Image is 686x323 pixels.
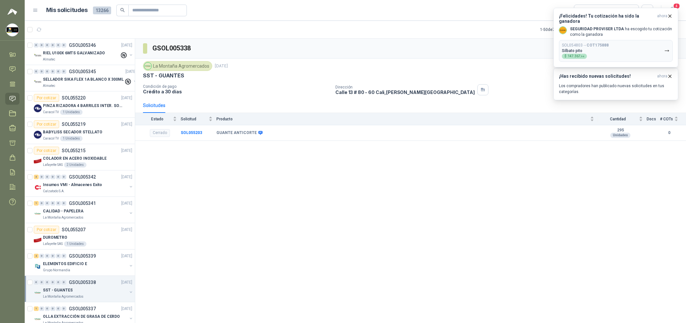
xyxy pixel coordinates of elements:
[559,40,673,62] button: SOL054803→COT175888Silbato pito$147.367,94
[610,133,630,138] div: Unidades
[56,254,61,258] div: 0
[43,182,102,188] p: Insumos VMI - Almacenes Exito
[43,50,105,56] p: RIEL U100X 6MTS GALVANIZADO
[69,43,96,47] p: GSOL005346
[43,83,55,88] p: Almatec
[598,128,643,133] b: 295
[553,8,678,67] button: ¡Felicidades! Tu cotización ha sido la ganadoraahora Company LogoSEGURIDAD PROVISER LTDA ha escog...
[121,279,132,286] p: [DATE]
[43,208,84,214] p: CALIDAD - PAPELERA
[7,8,17,16] img: Logo peakr
[587,43,609,47] b: COT175888
[34,173,134,194] a: 3 0 0 0 0 0 GSOL005342[DATE] Company LogoInsumos VMI - Almacenes ExitoCalzatodo S.A.
[121,227,132,233] p: [DATE]
[45,175,50,179] div: 0
[540,24,582,35] div: 1 - 50 de 7872
[181,130,202,135] a: SOL055203
[50,201,55,206] div: 0
[50,280,55,285] div: 0
[578,7,592,14] div: Todas
[215,63,228,69] p: [DATE]
[69,175,96,179] p: GSOL005342
[43,235,67,241] p: DUROMETRO
[121,121,132,128] p: [DATE]
[34,175,39,179] div: 3
[43,155,107,162] p: COLADOR EN ACERO INOXIDABLE
[56,280,61,285] div: 0
[34,120,59,128] div: Por cotizar
[34,68,138,88] a: 0 0 0 0 0 0 GSOL005345[DATE] Company LogoSELLADOR SIKA FLEX 1A BLANCO X 300MLAlmatec
[559,83,673,95] p: Los compradores han publicado nuevas solicitudes en tus categorías.
[50,306,55,311] div: 0
[34,183,42,191] img: Company Logo
[143,61,212,71] div: La Montaña Agromercados
[43,162,63,168] p: Lafayette SAS
[121,306,132,312] p: [DATE]
[34,280,39,285] div: 0
[43,136,59,141] p: Caracol TV
[45,43,50,47] div: 0
[39,306,44,311] div: 0
[34,157,42,165] img: Company Logo
[61,306,66,311] div: 0
[50,254,55,258] div: 0
[34,199,134,220] a: 1 0 0 0 0 0 GSOL005341[DATE] Company LogoCALIDAD - PAPELERALa Montaña Agromercados
[45,201,50,206] div: 0
[34,252,134,273] a: 2 0 0 0 0 0 GSOL005339[DATE] Company LogoELEMENTOS EDIFICIO EGrupo Normandía
[43,76,124,83] p: SELLADOR SIKA FLEX 1A BLANCO X 300ML
[62,96,85,100] p: SOL055220
[39,280,44,285] div: 0
[45,69,50,74] div: 0
[34,147,59,155] div: Por cotizar
[64,162,86,168] div: 2 Unidades
[69,69,96,74] p: GSOL005345
[93,7,111,14] span: 13266
[121,174,132,180] p: [DATE]
[34,94,59,102] div: Por cotizar
[121,200,132,207] p: [DATE]
[61,254,66,258] div: 0
[43,241,63,247] p: Lafayette SAS
[34,131,42,139] img: Company Logo
[50,175,55,179] div: 0
[559,27,566,34] img: Company Logo
[335,89,475,95] p: Calle 13 # 80 - 60 Cali , [PERSON_NAME][GEOGRAPHIC_DATA]
[34,278,134,299] a: 0 0 0 0 0 0 GSOL005338[DATE] Company LogoSST - GUANTESLa Montaña Agromercados
[43,189,65,194] p: Calzatodo S.A.
[45,254,50,258] div: 0
[56,175,61,179] div: 0
[43,215,84,220] p: La Montaña Agromercados
[34,210,42,218] img: Company Logo
[144,62,151,70] img: Company Logo
[6,24,19,36] img: Company Logo
[60,110,83,115] div: 1 Unidades
[56,201,61,206] div: 0
[181,113,216,125] th: Solicitud
[660,130,678,136] b: 0
[56,69,61,74] div: 0
[181,117,207,121] span: Solicitud
[553,68,678,100] button: ¡Has recibido nuevas solicitudes!ahora Los compradores han publicado nuevas solicitudes en tus ca...
[34,315,42,323] img: Company Logo
[50,69,55,74] div: 0
[61,69,66,74] div: 0
[56,43,61,47] div: 0
[34,104,42,112] img: Company Logo
[61,201,66,206] div: 0
[56,306,61,311] div: 0
[25,144,135,170] a: Por cotizarSOL055215[DATE] Company LogoCOLADOR EN ACERO INOXIDABLELafayette SAS2 Unidades
[135,113,181,125] th: Estado
[69,201,96,206] p: GSOL005341
[580,55,584,58] span: ,94
[69,280,96,285] p: GSOL005338
[673,3,680,9] span: 4
[34,306,39,311] div: 1
[660,113,686,125] th: # COTs
[121,42,132,48] p: [DATE]
[34,262,42,270] img: Company Logo
[69,306,96,311] p: GSOL005337
[152,43,192,53] h3: GSOL005338
[62,122,85,127] p: SOL055219
[562,54,587,59] div: $
[34,254,39,258] div: 2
